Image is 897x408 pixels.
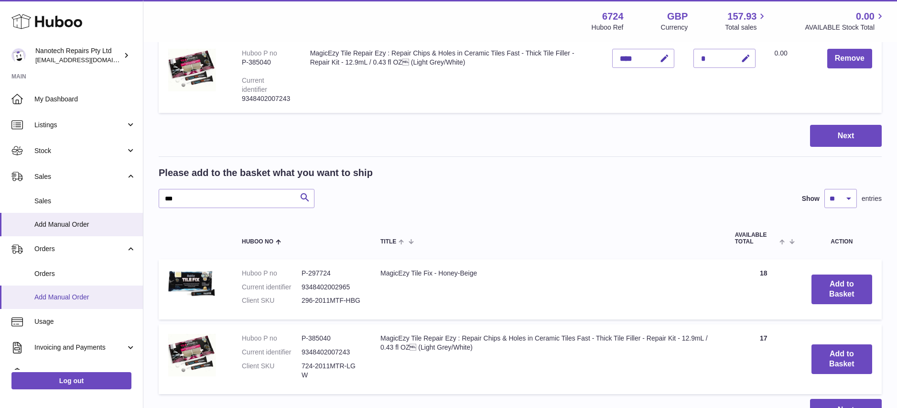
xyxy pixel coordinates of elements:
td: 17 [725,324,802,394]
span: Stock [34,146,126,155]
td: MagicEzy Tile Fix - Honey-Beige [371,259,725,320]
span: AVAILABLE Total [735,232,778,244]
h2: Please add to the basket what you want to ship [159,166,373,179]
strong: GBP [667,10,688,23]
span: Orders [34,269,136,278]
div: 9348402007243 [242,94,291,103]
div: Nanotech Repairs Pty Ltd [35,46,121,65]
label: Show [802,194,820,203]
dt: Current identifier [242,283,302,292]
dd: P-385040 [302,334,361,343]
dt: Client SKU [242,362,302,380]
dt: Current identifier [242,348,302,357]
div: Huboo P no [242,49,277,57]
dd: 296-2011MTF-HBG [302,296,361,305]
span: Orders [34,244,126,254]
td: MagicEzy Tile Repair Ezy : Repair Chips & Holes in Ceramic Tiles Fast - Thick Tile Filler - Repai... [371,324,725,394]
span: 157.93 [727,10,757,23]
span: Invoicing and Payments [34,343,126,352]
dd: 9348402007243 [302,348,361,357]
dd: 724-2011MTR-LGW [302,362,361,380]
span: [EMAIL_ADDRESS][DOMAIN_NAME] [35,56,140,64]
span: Sales [34,172,126,181]
img: MagicEzy Tile Repair Ezy : Repair Chips & Holes in Ceramic Tiles Fast - Thick Tile Filler - Repai... [168,334,216,376]
span: Total sales [725,23,767,32]
span: My Dashboard [34,95,136,104]
button: Add to Basket [811,275,872,304]
img: info@nanotechrepairs.com [11,48,26,63]
span: Add Manual Order [34,293,136,302]
div: P-385040 [242,58,291,67]
button: Remove [827,49,872,68]
dt: Huboo P no [242,269,302,278]
span: 0.00 [856,10,875,23]
div: Current identifier [242,77,267,93]
span: 0.00 [775,49,788,57]
img: MagicEzy Tile Fix - Honey-Beige [168,269,216,298]
button: Next [810,125,882,147]
span: Listings [34,121,126,130]
span: AVAILABLE Stock Total [805,23,886,32]
dt: Huboo P no [242,334,302,343]
dt: Client SKU [242,296,302,305]
span: Title [380,239,396,245]
a: 157.93 Total sales [725,10,767,32]
dd: 9348402002965 [302,283,361,292]
button: Add to Basket [811,344,872,374]
img: MagicEzy Tile Repair Ezy : Repair Chips & Holes in Ceramic Tiles Fast - Thick Tile Filler - Repai... [168,49,216,91]
span: Cases [34,369,136,378]
span: Sales [34,197,136,206]
strong: 6724 [602,10,624,23]
span: Usage [34,317,136,326]
th: Action [802,222,882,254]
td: 18 [725,259,802,320]
td: MagicEzy Tile Repair Ezy : Repair Chips & Holes in Ceramic Tiles Fast - Thick Tile Filler - Repai... [301,39,603,112]
dd: P-297724 [302,269,361,278]
span: entries [862,194,882,203]
span: Huboo no [242,239,273,245]
a: 0.00 AVAILABLE Stock Total [805,10,886,32]
div: Huboo Ref [592,23,624,32]
span: Add Manual Order [34,220,136,229]
div: Currency [661,23,688,32]
a: Log out [11,372,131,389]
